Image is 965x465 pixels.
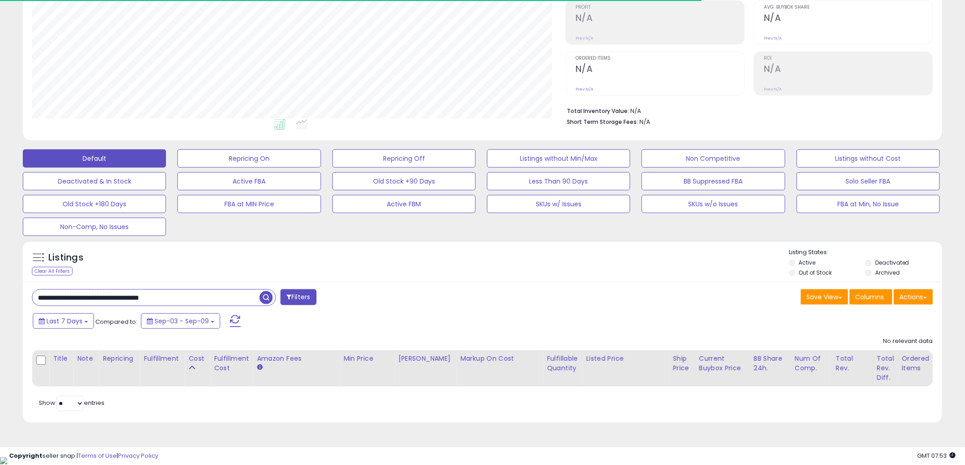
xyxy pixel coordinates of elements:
button: SKUs w/ Issues [487,195,630,213]
button: Active FBM [332,195,476,213]
div: Total Rev. [836,354,869,373]
small: Prev: N/A [576,36,593,41]
b: Total Inventory Value: [567,107,629,115]
div: Markup on Cost [460,354,539,363]
div: [PERSON_NAME] [398,354,452,363]
div: seller snap | | [9,452,158,460]
small: Prev: N/A [764,87,782,92]
div: Clear All Filters [32,267,73,276]
span: Last 7 Days [47,317,83,326]
button: FBA at Min, No Issue [797,195,940,213]
button: Filters [280,289,316,305]
span: Ordered Items [576,56,744,61]
button: SKUs w/o Issues [642,195,785,213]
span: Profit [576,5,744,10]
span: N/A [639,118,650,126]
label: Out of Stock [799,269,832,276]
span: Sep-03 - Sep-09 [155,317,209,326]
span: 2025-09-17 07:53 GMT [918,451,956,460]
a: Privacy Policy [118,451,158,460]
h2: N/A [764,64,933,76]
span: Show: entries [39,399,104,407]
span: Avg. Buybox Share [764,5,933,10]
small: Prev: N/A [764,36,782,41]
div: Min Price [343,354,390,363]
strong: Copyright [9,451,42,460]
div: Ordered Items [902,354,935,373]
span: Columns [856,292,884,301]
div: Repricing [103,354,136,363]
button: Columns [850,289,892,305]
div: Num of Comp. [795,354,828,373]
label: Active [799,259,816,266]
div: No relevant data [883,337,933,346]
div: Ship Price [673,354,691,373]
button: Repricing On [177,149,321,168]
span: Compared to: [95,317,137,326]
div: Fulfillment Cost [214,354,249,373]
button: Listings without Min/Max [487,149,630,168]
h2: N/A [764,13,933,25]
span: ROI [764,56,933,61]
small: Amazon Fees. [257,363,262,372]
div: Listed Price [586,354,665,363]
button: Less Than 90 Days [487,172,630,190]
button: Repricing Off [332,149,476,168]
div: Current Buybox Price [699,354,746,373]
button: FBA at MIN Price [177,195,321,213]
small: Prev: N/A [576,87,593,92]
th: The percentage added to the cost of goods (COGS) that forms the calculator for Min & Max prices. [457,350,543,387]
h5: Listings [48,251,83,264]
div: Note [77,354,95,363]
div: BB Share 24h. [754,354,787,373]
p: Listing States: [789,248,942,257]
label: Deactivated [875,259,909,266]
div: Amazon Fees [257,354,336,363]
button: Active FBA [177,172,321,190]
button: Old Stock +180 Days [23,195,166,213]
b: Short Term Storage Fees: [567,118,638,126]
div: Cost [188,354,206,363]
button: Default [23,149,166,168]
button: Deactivated & In Stock [23,172,166,190]
div: Fulfillable Quantity [547,354,578,373]
div: Fulfillment [144,354,181,363]
button: Listings without Cost [797,149,940,168]
div: Title [53,354,69,363]
h2: N/A [576,64,744,76]
button: Last 7 Days [33,313,94,329]
button: Save View [801,289,848,305]
button: Non-Comp, No Issues [23,218,166,236]
button: Non Competitive [642,149,785,168]
h2: N/A [576,13,744,25]
li: N/A [567,105,926,116]
a: Terms of Use [78,451,117,460]
div: Total Rev. Diff. [877,354,894,383]
button: BB Suppressed FBA [642,172,785,190]
button: Solo Seller FBA [797,172,940,190]
button: Actions [894,289,933,305]
button: Sep-03 - Sep-09 [141,313,220,329]
label: Archived [875,269,900,276]
button: Old Stock +90 Days [332,172,476,190]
